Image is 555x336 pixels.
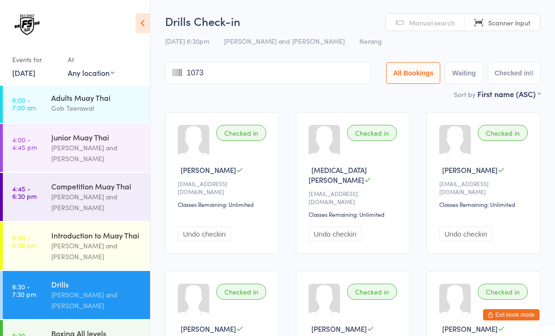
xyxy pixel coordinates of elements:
[68,67,114,78] div: Any location
[51,240,142,262] div: [PERSON_NAME] and [PERSON_NAME]
[12,67,35,78] a: [DATE]
[3,271,150,319] a: 6:30 -7:30 pmDrills[PERSON_NAME] and [PERSON_NAME]
[309,210,400,218] div: Classes Remaining: Unlimited
[12,52,58,67] div: Events for
[347,125,397,141] div: Checked in
[409,18,455,27] span: Manual search
[488,62,541,84] button: Checked in8
[224,36,345,46] span: [PERSON_NAME] and [PERSON_NAME]
[445,62,483,84] button: Waiting
[12,136,37,151] time: 4:00 - 4:45 pm
[530,69,533,77] div: 8
[3,173,150,221] a: 4:45 -6:30 pmCompetition Muay Thai[PERSON_NAME] and [PERSON_NAME]
[51,92,142,103] div: Adults Muay Thai
[3,124,150,172] a: 4:00 -4:45 pmJunior Muay Thai[PERSON_NAME] and [PERSON_NAME]
[488,18,531,27] span: Scanner input
[165,36,209,46] span: [DATE] 6:30pm
[12,96,36,111] time: 6:00 - 7:00 am
[439,200,531,208] div: Classes Remaining: Unlimited
[178,227,231,241] button: Undo checkin
[51,142,142,164] div: [PERSON_NAME] and [PERSON_NAME]
[12,283,36,298] time: 6:30 - 7:30 pm
[454,90,476,99] label: Sort by
[442,324,498,334] span: [PERSON_NAME]
[12,185,37,200] time: 4:45 - 6:30 pm
[216,125,266,141] div: Checked in
[359,36,382,46] span: Nerang
[181,324,236,334] span: [PERSON_NAME]
[165,13,540,29] h2: Drills Check-in
[3,222,150,270] a: 6:00 -6:30 pmIntroduction to Muay Thai[PERSON_NAME] and [PERSON_NAME]
[477,89,540,99] div: First name (ASC)
[311,324,367,334] span: [PERSON_NAME]
[51,230,142,240] div: Introduction to Muay Thai
[165,62,371,84] input: Search
[439,180,531,196] div: [EMAIL_ADDRESS][DOMAIN_NAME]
[51,132,142,142] div: Junior Muay Thai
[181,165,236,175] span: [PERSON_NAME]
[478,125,528,141] div: Checked in
[51,279,142,289] div: Drills
[442,165,498,175] span: [PERSON_NAME]
[12,234,37,249] time: 6:00 - 6:30 pm
[309,227,362,241] button: Undo checkin
[68,52,114,67] div: At
[178,180,269,196] div: [EMAIL_ADDRESS][DOMAIN_NAME]
[309,165,367,185] span: [MEDICAL_DATA][PERSON_NAME]
[51,289,142,311] div: [PERSON_NAME] and [PERSON_NAME]
[51,181,142,191] div: Competition Muay Thai
[309,189,400,205] div: [EMAIL_ADDRESS][DOMAIN_NAME]
[347,284,397,300] div: Checked in
[483,309,539,320] button: Exit kiosk mode
[439,227,492,241] button: Undo checkin
[9,7,45,42] img: The Fight Society
[3,84,150,123] a: 6:00 -7:00 amAdults Muay ThaiGob Teerawat
[478,284,528,300] div: Checked in
[51,103,142,114] div: Gob Teerawat
[386,62,441,84] button: All Bookings
[216,284,266,300] div: Checked in
[178,200,269,208] div: Classes Remaining: Unlimited
[51,191,142,213] div: [PERSON_NAME] and [PERSON_NAME]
